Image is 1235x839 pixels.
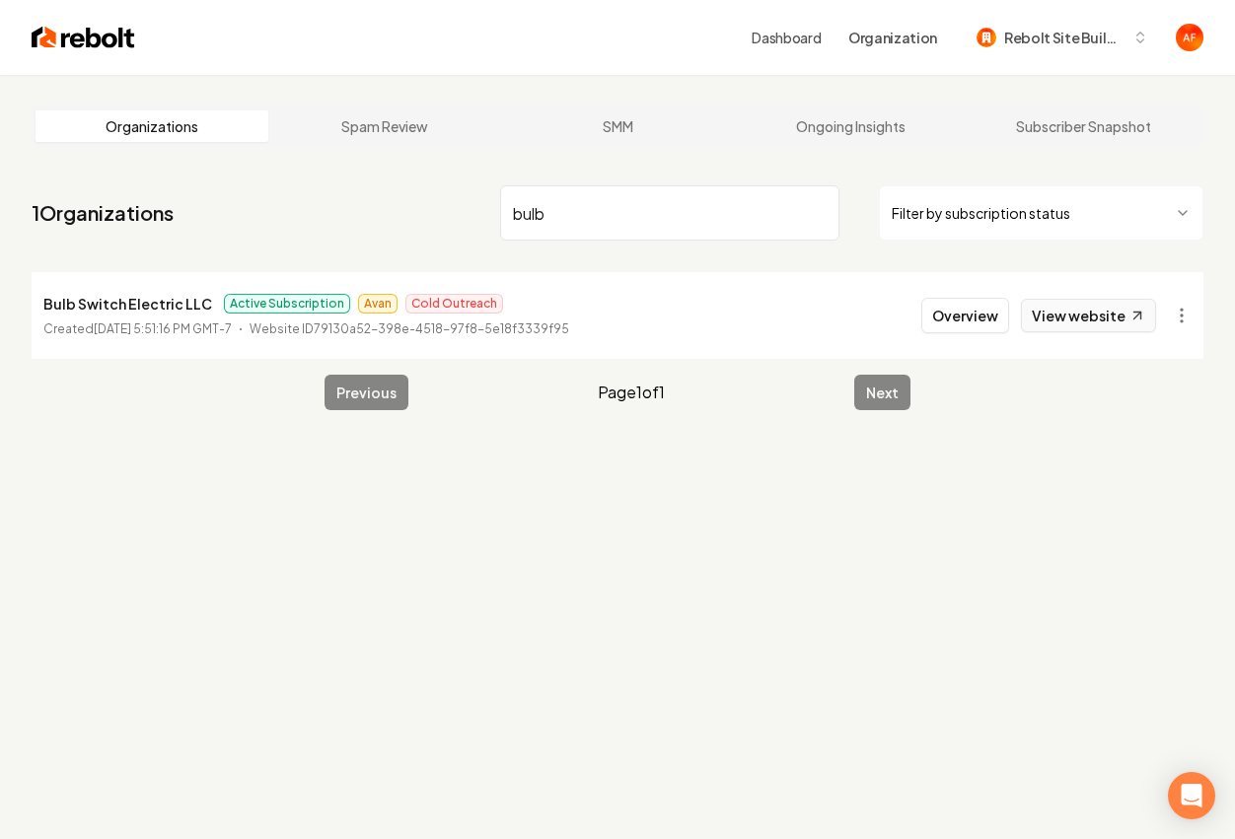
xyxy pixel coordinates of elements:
[734,110,967,142] a: Ongoing Insights
[43,292,212,315] p: Bulb Switch Electric LLC
[405,294,503,314] span: Cold Outreach
[1176,24,1203,51] img: Avan Fahimi
[1176,24,1203,51] button: Open user button
[250,319,569,339] p: Website ID 79130a52-398e-4518-97f8-5e18f3339f95
[224,294,350,314] span: Active Subscription
[43,319,232,339] p: Created
[921,298,1009,333] button: Overview
[36,110,268,142] a: Organizations
[500,185,838,241] input: Search by name or ID
[598,381,665,404] span: Page 1 of 1
[501,110,734,142] a: SMM
[268,110,501,142] a: Spam Review
[752,28,821,47] a: Dashboard
[967,110,1199,142] a: Subscriber Snapshot
[32,199,174,227] a: 1Organizations
[836,20,949,55] button: Organization
[977,28,996,47] img: Rebolt Site Builder
[1021,299,1156,332] a: View website
[358,294,398,314] span: Avan
[1168,772,1215,819] div: Open Intercom Messenger
[32,24,135,51] img: Rebolt Logo
[1004,28,1125,48] span: Rebolt Site Builder
[94,321,232,336] time: [DATE] 5:51:16 PM GMT-7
